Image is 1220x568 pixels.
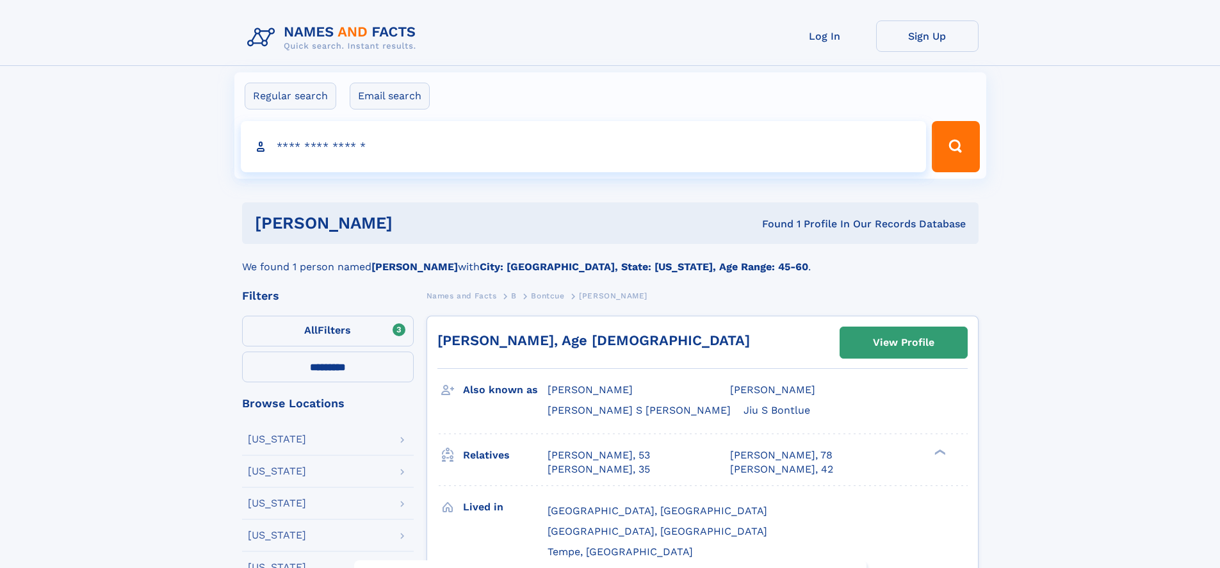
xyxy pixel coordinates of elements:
div: [US_STATE] [248,498,306,508]
div: Filters [242,290,414,302]
a: [PERSON_NAME], 53 [548,448,650,462]
label: Regular search [245,83,336,110]
h1: [PERSON_NAME] [255,215,578,231]
span: B [511,291,517,300]
input: search input [241,121,927,172]
div: View Profile [873,328,934,357]
span: [PERSON_NAME] [730,384,815,396]
div: [US_STATE] [248,530,306,540]
h3: Lived in [463,496,548,518]
div: We found 1 person named with . [242,244,979,275]
a: Sign Up [876,20,979,52]
h3: Also known as [463,379,548,401]
div: Found 1 Profile In Our Records Database [577,217,966,231]
span: All [304,324,318,336]
a: Names and Facts [427,288,497,304]
span: [GEOGRAPHIC_DATA], [GEOGRAPHIC_DATA] [548,525,767,537]
a: [PERSON_NAME], 78 [730,448,833,462]
a: Log In [774,20,876,52]
span: [PERSON_NAME] S [PERSON_NAME] [548,404,731,416]
div: [US_STATE] [248,466,306,476]
a: [PERSON_NAME], Age [DEMOGRAPHIC_DATA] [437,332,750,348]
button: Search Button [932,121,979,172]
span: Tempe, [GEOGRAPHIC_DATA] [548,546,693,558]
div: [US_STATE] [248,434,306,444]
span: [PERSON_NAME] [548,384,633,396]
h3: Relatives [463,444,548,466]
a: Bontcue [531,288,564,304]
div: Browse Locations [242,398,414,409]
span: [PERSON_NAME] [579,291,647,300]
b: [PERSON_NAME] [371,261,458,273]
span: Jiu S Bontlue [744,404,810,416]
img: Logo Names and Facts [242,20,427,55]
a: B [511,288,517,304]
label: Filters [242,316,414,346]
div: ❯ [931,448,947,456]
label: Email search [350,83,430,110]
a: [PERSON_NAME], 35 [548,462,650,476]
a: [PERSON_NAME], 42 [730,462,833,476]
span: [GEOGRAPHIC_DATA], [GEOGRAPHIC_DATA] [548,505,767,517]
b: City: [GEOGRAPHIC_DATA], State: [US_STATE], Age Range: 45-60 [480,261,808,273]
span: Bontcue [531,291,564,300]
a: View Profile [840,327,967,358]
